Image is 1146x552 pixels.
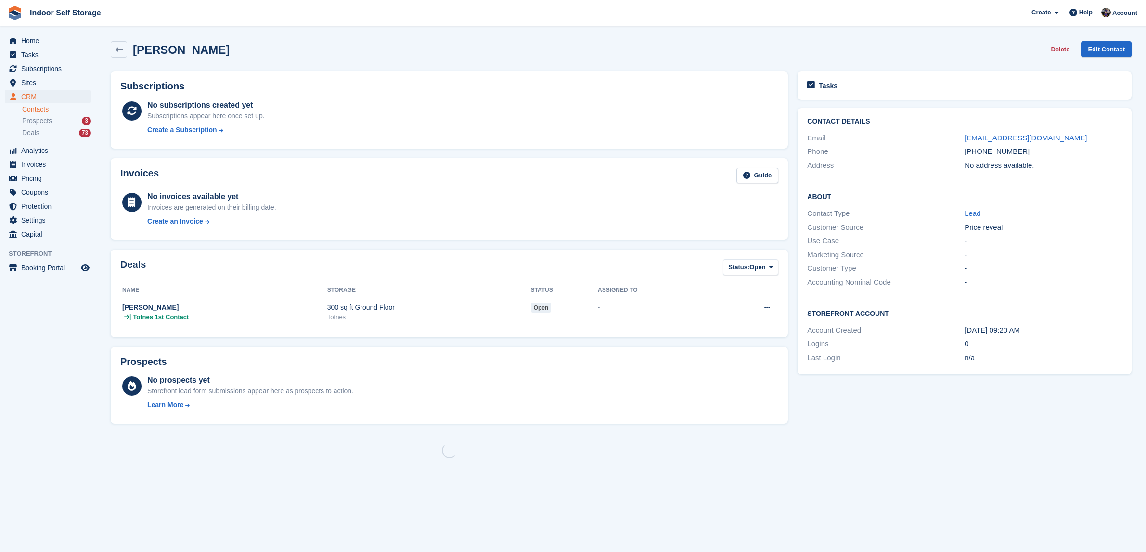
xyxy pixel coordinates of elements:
div: Subscriptions appear here once set up. [147,111,265,121]
div: Phone [807,146,965,157]
a: menu [5,261,91,275]
th: Status [531,283,598,298]
h2: Invoices [120,168,159,184]
span: Tasks [21,48,79,62]
div: [DATE] 09:20 AM [965,325,1122,336]
span: Open [749,263,765,272]
span: Capital [21,227,79,241]
span: Create [1031,8,1051,17]
span: Home [21,34,79,48]
div: - [965,236,1122,247]
div: Marketing Source [807,250,965,261]
div: Learn More [147,400,183,410]
div: 73 [79,129,91,137]
div: - [965,277,1122,288]
div: Customer Type [807,263,965,274]
span: Help [1079,8,1093,17]
div: No subscriptions created yet [147,100,265,111]
span: Account [1112,8,1137,18]
img: Sandra Pomeroy [1101,8,1111,17]
h2: Subscriptions [120,81,778,92]
span: Deals [22,128,39,138]
span: Sites [21,76,79,89]
div: 300 sq ft Ground Floor [327,302,531,313]
a: Contacts [22,105,91,114]
a: Create a Subscription [147,125,265,135]
div: - [965,250,1122,261]
a: Preview store [79,262,91,274]
a: Prospects 3 [22,116,91,126]
div: Account Created [807,325,965,336]
th: Assigned to [598,283,718,298]
a: Guide [736,168,779,184]
div: Storefront lead form submissions appear here as prospects to action. [147,386,353,396]
a: menu [5,200,91,213]
a: Learn More [147,400,353,410]
div: 0 [965,339,1122,350]
div: [PHONE_NUMBER] [965,146,1122,157]
div: Accounting Nominal Code [807,277,965,288]
a: menu [5,34,91,48]
a: menu [5,213,91,227]
div: Logins [807,339,965,350]
div: Email [807,133,965,144]
a: Indoor Self Storage [26,5,105,21]
span: CRM [21,90,79,103]
a: menu [5,186,91,199]
span: | [129,313,131,322]
span: Pricing [21,172,79,185]
div: Contact Type [807,208,965,219]
a: Deals 73 [22,128,91,138]
a: menu [5,62,91,75]
span: Totnes 1st Contact [133,313,189,322]
div: - [965,263,1122,274]
div: Totnes [327,313,531,322]
div: - [598,302,718,312]
div: Invoices are generated on their billing date. [147,202,276,213]
a: menu [5,158,91,171]
div: [PERSON_NAME] [122,302,327,313]
span: Protection [21,200,79,213]
h2: [PERSON_NAME] [133,43,230,56]
div: Price reveal [965,222,1122,233]
th: Name [120,283,327,298]
h2: Deals [120,259,146,277]
div: Last Login [807,352,965,364]
a: Lead [965,209,980,217]
div: No invoices available yet [147,191,276,202]
a: menu [5,76,91,89]
div: Customer Source [807,222,965,233]
div: Create an Invoice [147,216,203,226]
a: menu [5,90,91,103]
a: menu [5,172,91,185]
div: Create a Subscription [147,125,217,135]
img: stora-icon-8386f47178a22dfd0bd8f6a31ec36ba5ce8667c1dd55bd0f319d3a0aa187defe.svg [8,6,22,20]
h2: About [807,191,1122,201]
button: Delete [1047,41,1073,57]
span: Booking Portal [21,261,79,275]
div: No prospects yet [147,375,353,386]
a: menu [5,48,91,62]
div: Address [807,160,965,171]
a: Create an Invoice [147,216,276,226]
span: Status: [728,263,749,272]
span: Storefront [9,249,96,259]
div: Use Case [807,236,965,247]
span: Analytics [21,144,79,157]
span: Subscriptions [21,62,79,75]
th: Storage [327,283,531,298]
a: menu [5,144,91,157]
span: Invoices [21,158,79,171]
a: menu [5,227,91,241]
div: 3 [82,117,91,125]
div: n/a [965,352,1122,364]
span: Settings [21,213,79,227]
div: No address available. [965,160,1122,171]
a: Edit Contact [1081,41,1132,57]
span: Coupons [21,186,79,199]
span: Prospects [22,116,52,125]
h2: Tasks [819,81,837,90]
span: open [531,303,552,313]
h2: Contact Details [807,118,1122,125]
h2: Prospects [120,356,167,367]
